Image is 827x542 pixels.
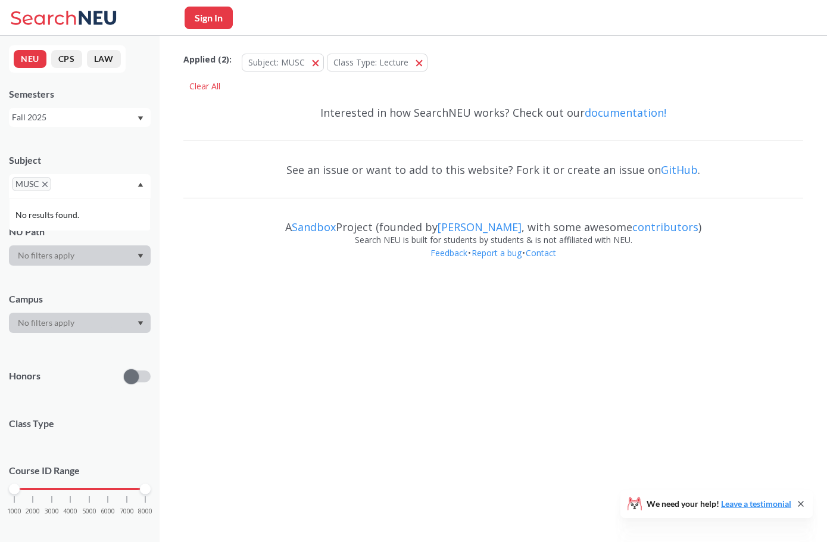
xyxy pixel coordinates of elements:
[333,57,408,68] span: Class Type: Lecture
[9,88,151,101] div: Semesters
[183,247,803,278] div: • •
[26,508,40,515] span: 2000
[438,220,522,234] a: [PERSON_NAME]
[51,50,82,68] button: CPS
[15,208,82,222] span: No results found.
[14,50,46,68] button: NEU
[183,152,803,187] div: See an issue or want to add to this website? Fork it or create an issue on .
[242,54,324,71] button: Subject: MUSC
[138,254,143,258] svg: Dropdown arrow
[185,7,233,29] button: Sign In
[138,116,143,121] svg: Dropdown arrow
[9,174,151,198] div: MUSCX to remove pillDropdown arrowNo results found.
[9,108,151,127] div: Fall 2025Dropdown arrow
[9,225,151,238] div: NU Path
[183,233,803,247] div: Search NEU is built for students by students & is not affiliated with NEU.
[292,220,336,234] a: Sandbox
[183,95,803,130] div: Interested in how SearchNEU works? Check out our
[9,313,151,333] div: Dropdown arrow
[9,417,151,430] span: Class Type
[9,464,151,478] p: Course ID Range
[9,292,151,306] div: Campus
[7,508,21,515] span: 1000
[471,247,522,258] a: Report a bug
[525,247,557,258] a: Contact
[138,508,152,515] span: 8000
[120,508,134,515] span: 7000
[101,508,115,515] span: 6000
[248,57,305,68] span: Subject: MUSC
[632,220,698,234] a: contributors
[82,508,96,515] span: 5000
[9,369,40,383] p: Honors
[9,245,151,266] div: Dropdown arrow
[183,77,226,95] div: Clear All
[585,105,666,120] a: documentation!
[721,499,791,509] a: Leave a testimonial
[45,508,59,515] span: 3000
[63,508,77,515] span: 4000
[12,177,51,191] span: MUSCX to remove pill
[183,53,232,66] span: Applied ( 2 ):
[430,247,468,258] a: Feedback
[183,210,803,233] div: A Project (founded by , with some awesome )
[647,500,791,508] span: We need your help!
[12,111,136,124] div: Fall 2025
[87,50,121,68] button: LAW
[138,182,143,187] svg: Dropdown arrow
[661,163,698,177] a: GitHub
[327,54,427,71] button: Class Type: Lecture
[9,154,151,167] div: Subject
[138,321,143,326] svg: Dropdown arrow
[42,182,48,187] svg: X to remove pill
